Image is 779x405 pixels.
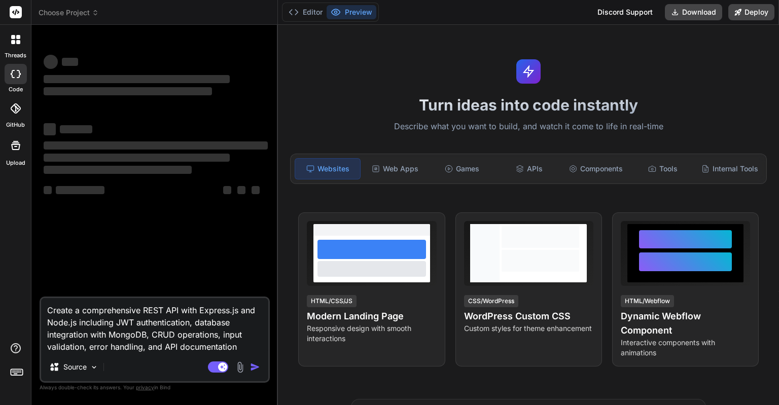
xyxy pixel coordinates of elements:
div: HTML/CSS/JS [307,295,357,307]
img: Pick Models [90,363,98,372]
label: code [9,85,23,94]
span: ‌ [44,166,192,174]
div: Components [563,158,628,179]
button: Download [665,4,722,20]
button: Editor [285,5,327,19]
div: Internal Tools [697,158,762,179]
span: ‌ [44,75,230,83]
div: Web Apps [363,158,428,179]
p: Describe what you want to build, and watch it come to life in real-time [284,120,773,133]
h4: Modern Landing Page [307,309,436,323]
button: Preview [327,5,376,19]
span: privacy [136,384,154,390]
span: ‌ [252,186,260,194]
h4: Dynamic Webflow Component [621,309,750,338]
span: ‌ [44,186,52,194]
label: GitHub [6,121,25,129]
span: ‌ [223,186,231,194]
span: ‌ [44,87,212,95]
div: Tools [630,158,695,179]
textarea: Create a comprehensive REST API with Express.js and Node.js including JWT authentication, databas... [41,298,268,353]
div: HTML/Webflow [621,295,674,307]
span: ‌ [56,186,104,194]
label: Upload [6,159,25,167]
span: ‌ [44,55,58,69]
div: APIs [497,158,561,179]
div: Games [430,158,494,179]
span: ‌ [44,141,268,150]
span: ‌ [44,154,230,162]
div: CSS/WordPress [464,295,518,307]
span: ‌ [44,123,56,135]
p: Always double-check its answers. Your in Bind [40,383,270,392]
img: icon [250,362,260,372]
h1: Turn ideas into code instantly [284,96,773,114]
p: Source [63,362,87,372]
span: ‌ [62,58,78,66]
button: Deploy [728,4,774,20]
span: Choose Project [39,8,99,18]
p: Custom styles for theme enhancement [464,323,593,334]
div: Websites [295,158,361,179]
h4: WordPress Custom CSS [464,309,593,323]
span: ‌ [60,125,92,133]
div: Discord Support [591,4,659,20]
p: Interactive components with animations [621,338,750,358]
span: ‌ [237,186,245,194]
label: threads [5,51,26,60]
img: attachment [234,361,246,373]
p: Responsive design with smooth interactions [307,323,436,344]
